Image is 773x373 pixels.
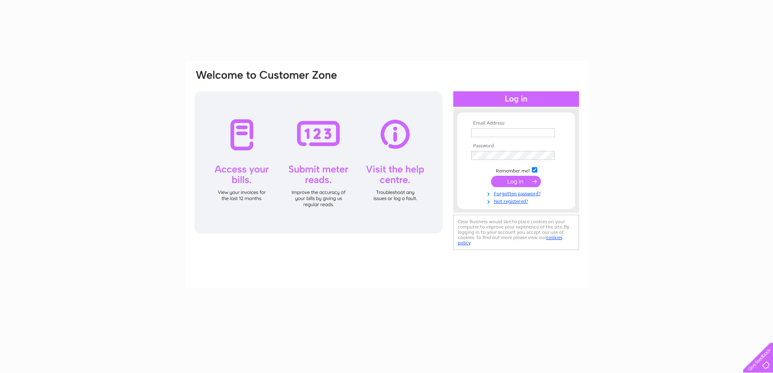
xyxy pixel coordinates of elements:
[469,143,563,149] th: Password:
[469,121,563,126] th: Email Address:
[469,166,563,174] td: Remember me?
[471,189,563,197] a: Forgotten password?
[471,197,563,205] a: Not registered?
[453,215,579,250] div: Clear Business would like to place cookies on your computer to improve your experience of the sit...
[491,176,541,187] input: Submit
[458,235,562,246] a: cookies policy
